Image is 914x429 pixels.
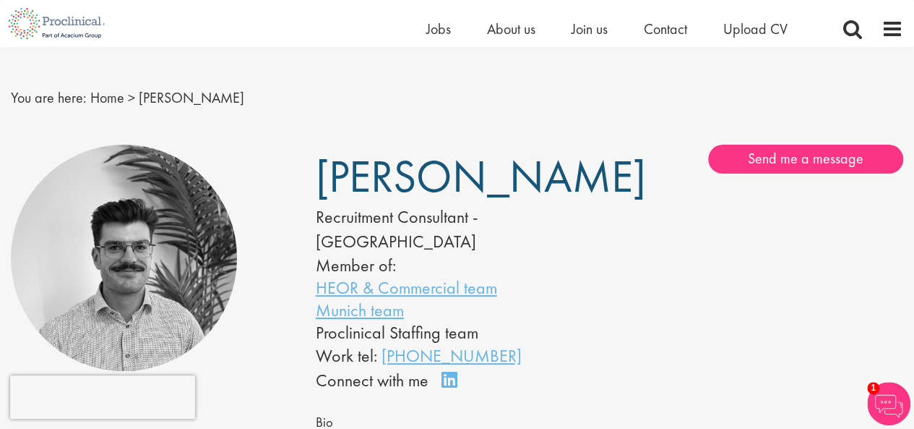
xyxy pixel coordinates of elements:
[487,20,535,38] a: About us
[723,20,788,38] a: Upload CV
[316,321,566,344] li: Proclinical Staffing team
[90,88,124,107] a: breadcrumb link
[11,88,87,107] span: You are here:
[316,254,396,276] label: Member of:
[316,276,497,299] a: HEOR & Commercial team
[426,20,451,38] a: Jobs
[644,20,687,38] a: Contact
[128,88,135,107] span: >
[316,148,646,205] span: [PERSON_NAME]
[139,88,244,107] span: [PERSON_NAME]
[381,344,522,367] a: [PHONE_NUMBER]
[867,382,879,394] span: 1
[316,344,377,367] span: Work tel:
[316,205,566,255] div: Recruitment Consultant - [GEOGRAPHIC_DATA]
[316,299,404,321] a: Munich team
[10,375,195,419] iframe: reCAPTCHA
[867,382,910,425] img: Chatbot
[708,145,903,174] a: Send me a message
[11,145,237,371] img: Quirin Engelhardt
[572,20,608,38] a: Join us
